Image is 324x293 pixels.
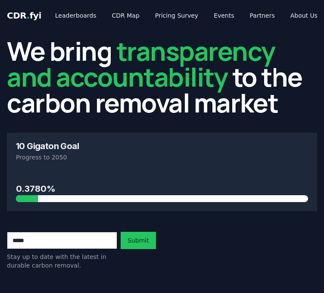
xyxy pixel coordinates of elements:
[7,9,41,22] a: CDR.fyi
[148,8,205,23] a: Pricing Survey
[27,10,30,21] span: .
[243,8,282,23] a: Partners
[7,33,275,94] span: transparency and accountability
[207,8,241,23] a: Events
[16,182,308,195] h3: 0.3780%
[7,38,317,115] h2: We bring to the carbon removal market
[121,232,156,249] button: Submit
[105,8,146,23] a: CDR Map
[16,153,308,162] p: Progress to 2050
[7,252,117,270] p: Stay up to date with the latest in durable carbon removal.
[48,8,103,23] a: Leaderboards
[16,142,308,150] h3: 10 Gigaton Goal
[7,10,41,21] span: CDR fyi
